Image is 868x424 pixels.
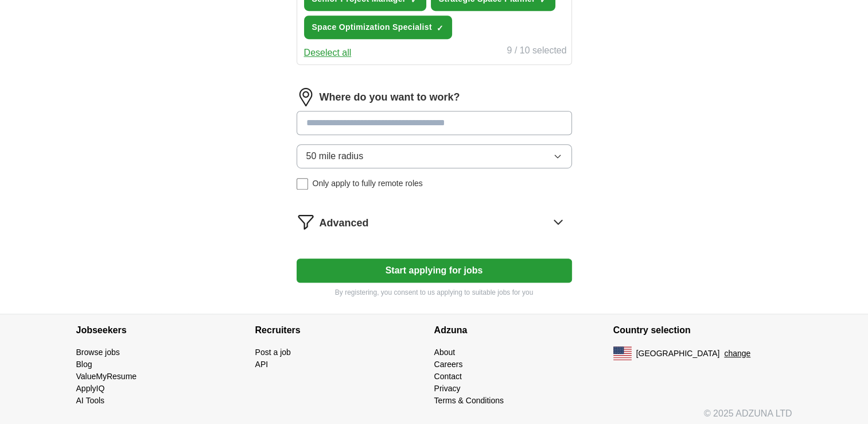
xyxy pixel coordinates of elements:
[613,314,792,346] h4: Country selection
[434,396,504,405] a: Terms & Conditions
[297,178,308,190] input: Only apply to fully remote roles
[76,396,105,405] a: AI Tools
[255,360,268,369] a: API
[636,348,720,360] span: [GEOGRAPHIC_DATA]
[320,90,460,105] label: Where do you want to work?
[306,149,364,163] span: 50 mile radius
[434,348,456,357] a: About
[434,384,461,393] a: Privacy
[76,360,92,369] a: Blog
[313,178,423,190] span: Only apply to fully remote roles
[304,16,452,39] button: Space Optimization Specialist✓
[297,144,572,168] button: 50 mile radius
[297,88,315,106] img: location.png
[434,360,463,369] a: Careers
[297,259,572,283] button: Start applying for jobs
[76,348,120,357] a: Browse jobs
[297,287,572,298] p: By registering, you consent to us applying to suitable jobs for you
[76,372,137,381] a: ValueMyResume
[312,21,432,33] span: Space Optimization Specialist
[255,348,291,357] a: Post a job
[304,46,352,60] button: Deselect all
[724,348,750,360] button: change
[507,44,566,60] div: 9 / 10 selected
[434,372,462,381] a: Contact
[297,213,315,231] img: filter
[437,24,443,33] span: ✓
[613,346,632,360] img: US flag
[76,384,105,393] a: ApplyIQ
[320,215,369,231] span: Advanced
